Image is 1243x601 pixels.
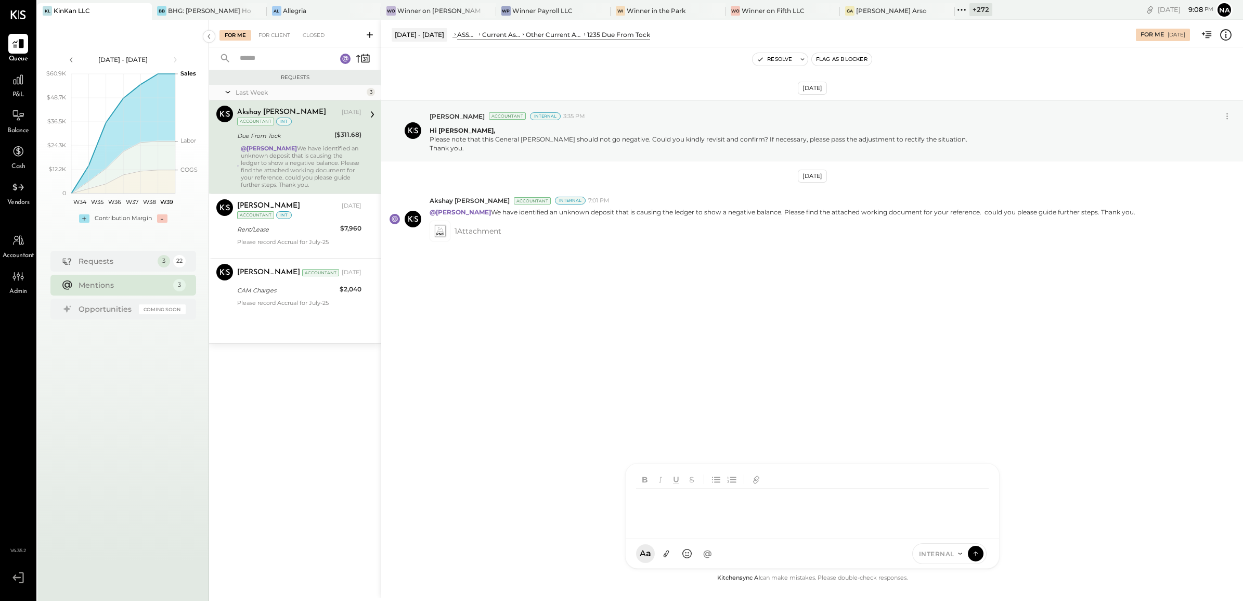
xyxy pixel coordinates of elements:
[1,34,36,64] a: Queue
[47,118,66,125] text: $36.5K
[638,472,652,487] button: Bold
[302,269,339,276] div: Accountant
[530,112,561,120] div: Internal
[501,6,511,16] div: WP
[237,285,336,296] div: CAM Charges
[9,287,27,297] span: Admin
[514,197,551,204] div: Accountant
[1,70,36,100] a: P&L
[1,266,36,297] a: Admin
[214,74,376,81] div: Requests
[969,3,992,16] div: + 272
[62,189,66,197] text: 0
[108,198,121,206] text: W36
[180,137,196,144] text: Labor
[430,126,967,152] p: Please note that this General [PERSON_NAME] should not go negative. Could you kindly revisit and ...
[1145,4,1155,15] div: copy link
[219,30,251,41] div: For Me
[160,198,173,206] text: W39
[392,28,447,41] div: [DATE] - [DATE]
[342,202,361,210] div: [DATE]
[457,30,476,39] div: ASSETS
[125,198,138,206] text: W37
[79,55,167,64] div: [DATE] - [DATE]
[276,118,292,125] div: int
[47,142,66,149] text: $24.3K
[237,107,326,118] div: Akshay [PERSON_NAME]
[95,214,152,223] div: Contribution Margin
[46,70,66,77] text: $60.9K
[340,223,361,234] div: $7,960
[588,197,610,205] span: 7:01 PM
[139,304,186,314] div: Coming Soon
[563,112,585,121] span: 3:35 PM
[241,145,297,152] strong: @[PERSON_NAME]
[237,131,331,141] div: Due From Tock
[455,221,501,241] span: 1 Attachment
[79,280,168,290] div: Mentions
[173,255,186,267] div: 22
[555,197,586,204] div: Internal
[297,30,330,41] div: Closed
[7,198,30,208] span: Vendors
[753,53,796,66] button: Resolve
[798,82,827,95] div: [DATE]
[79,304,134,314] div: Opportunities
[237,211,274,219] div: Accountant
[237,201,300,211] div: [PERSON_NAME]
[54,6,90,15] div: KinKan LLC
[397,6,480,15] div: Winner on [PERSON_NAME]
[698,544,717,563] button: @
[340,284,361,295] div: $2,040
[386,6,396,16] div: Wo
[430,196,510,205] span: Akshay [PERSON_NAME]
[919,549,954,558] span: INTERNAL
[49,165,66,173] text: $12.2K
[143,198,156,206] text: W38
[482,30,521,39] div: Current Assets
[430,208,1135,216] p: We have identified an unknown deposit that is causing the ledger to show a negative balance. Plea...
[43,6,52,16] div: KL
[1168,31,1185,39] div: [DATE]
[1141,31,1164,39] div: For Me
[742,6,805,15] div: Winner on Fifth LLC
[283,6,306,15] div: Allegria
[367,88,375,96] div: 3
[276,211,292,219] div: int
[616,6,625,16] div: Wi
[158,255,170,267] div: 3
[334,130,361,140] div: ($311.68)
[725,472,739,487] button: Ordered List
[237,118,274,125] div: Accountant
[180,70,196,77] text: Sales
[812,53,872,66] button: Flag as Blocker
[47,94,66,101] text: $48.7K
[253,30,295,41] div: For Client
[731,6,740,16] div: Wo
[237,224,337,235] div: Rent/Lease
[91,198,103,206] text: W35
[9,55,28,64] span: Queue
[703,548,712,559] span: @
[627,6,685,15] div: Winner in the Park
[168,6,251,15] div: BHG: [PERSON_NAME] Hospitality Group, LLC
[157,214,167,223] div: -
[1,142,36,172] a: Cash
[1,106,36,136] a: Balance
[654,472,667,487] button: Italic
[636,544,655,563] button: Aa
[79,256,152,266] div: Requests
[241,145,361,188] div: We have identified an unknown deposit that is causing the ledger to show a negative balance. Plea...
[709,472,723,487] button: Unordered List
[236,88,364,97] div: Last Week
[180,166,198,173] text: COGS
[237,267,300,278] div: [PERSON_NAME]
[749,472,763,487] button: Add URL
[845,6,854,16] div: GA
[12,91,24,100] span: P&L
[73,198,87,206] text: W34
[3,251,34,261] span: Accountant
[526,30,582,39] div: Other Current Assets
[157,6,166,16] div: BB
[685,472,698,487] button: Strikethrough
